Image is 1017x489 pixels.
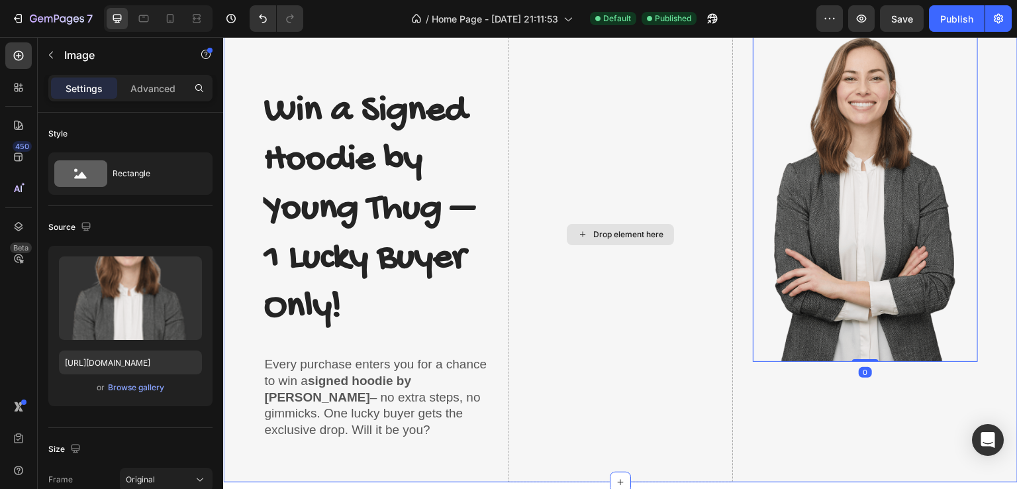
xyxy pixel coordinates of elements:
[87,11,93,27] p: 7
[13,141,32,152] div: 450
[64,47,177,63] p: Image
[126,474,155,486] span: Original
[5,5,99,32] button: 7
[891,13,913,25] span: Save
[48,474,73,486] label: Frame
[432,12,558,26] span: Home Page - [DATE] 21:11:53
[108,382,164,394] div: Browse gallery
[59,351,202,374] input: https://example.com/image.jpg
[880,5,924,32] button: Save
[48,219,94,237] div: Source
[426,12,429,26] span: /
[603,13,631,25] span: Default
[130,81,175,95] p: Advanced
[972,424,1004,456] div: Open Intercom Messenger
[636,330,649,341] div: 0
[250,5,303,32] div: Undo/Redo
[48,128,68,140] div: Style
[107,381,165,394] button: Browse gallery
[66,81,103,95] p: Settings
[97,380,105,396] span: or
[940,12,973,26] div: Publish
[655,13,691,25] span: Published
[113,158,193,189] div: Rectangle
[370,192,440,203] div: Drop element here
[223,37,1017,489] iframe: Design area
[10,243,32,253] div: Beta
[929,5,985,32] button: Publish
[48,441,83,459] div: Size
[59,256,202,340] img: preview-image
